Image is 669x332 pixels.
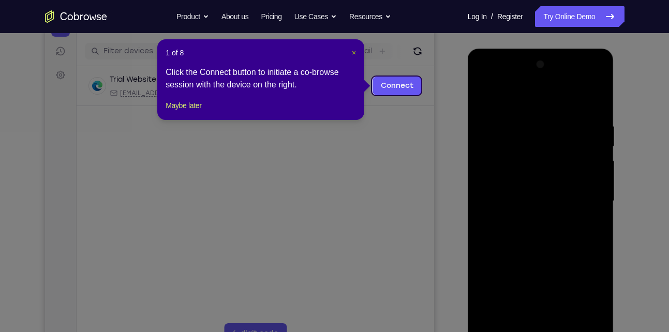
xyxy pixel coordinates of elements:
[58,34,189,44] input: Filter devices...
[45,10,107,23] a: Go to the home page
[166,66,356,91] div: Click the Connect button to initiate a co-browse session with the device on the right.
[192,77,256,85] div: App
[6,30,25,49] a: Sessions
[179,311,242,332] button: 6-digit code
[176,6,209,27] button: Product
[40,6,96,23] h1: Connect
[491,10,493,23] span: /
[308,34,327,44] label: Email
[6,6,25,25] a: Connect
[262,77,289,85] span: +11 more
[535,6,624,27] a: Try Online Demo
[65,63,111,73] div: Trial Website
[32,54,389,94] div: Open device details
[261,6,281,27] a: Pricing
[328,65,377,83] a: Connect
[75,77,186,85] span: web@example.com
[349,6,391,27] button: Resources
[203,77,256,85] span: Cobrowse demo
[221,6,248,27] a: About us
[65,77,186,85] div: Email
[6,54,25,72] a: Settings
[115,64,142,72] div: Online
[116,67,118,69] div: New devices found.
[294,6,337,27] button: Use Cases
[468,6,487,27] a: Log In
[352,48,356,58] button: Close Tour
[497,6,523,27] a: Register
[166,99,201,112] button: Maybe later
[364,31,381,48] button: Refresh
[352,49,356,57] span: ×
[166,48,184,58] span: 1 of 8
[205,34,238,44] label: demo_id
